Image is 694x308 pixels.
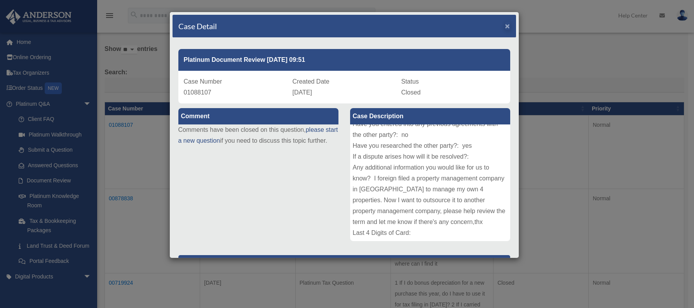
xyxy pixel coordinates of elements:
span: [DATE] [293,89,312,96]
span: Case Number [184,78,222,85]
p: [PERSON_NAME] Advisors [178,255,510,274]
p: Comments have been closed on this question, if you need to discuss this topic further. [178,124,338,146]
div: Platinum Document Review [DATE] 09:51 [178,49,510,71]
a: please start a new question [178,126,338,144]
label: Case Description [350,108,510,124]
button: Close [505,22,510,30]
span: Closed [401,89,421,96]
span: Status [401,78,419,85]
span: × [505,21,510,30]
div: Type of Document: Property management Document Title: Ms Document Title: Ms Top Concerns You’d Li... [350,124,510,241]
span: Created Date [293,78,330,85]
label: Comment [178,108,338,124]
h4: Case Detail [178,21,217,31]
span: 01088107 [184,89,211,96]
